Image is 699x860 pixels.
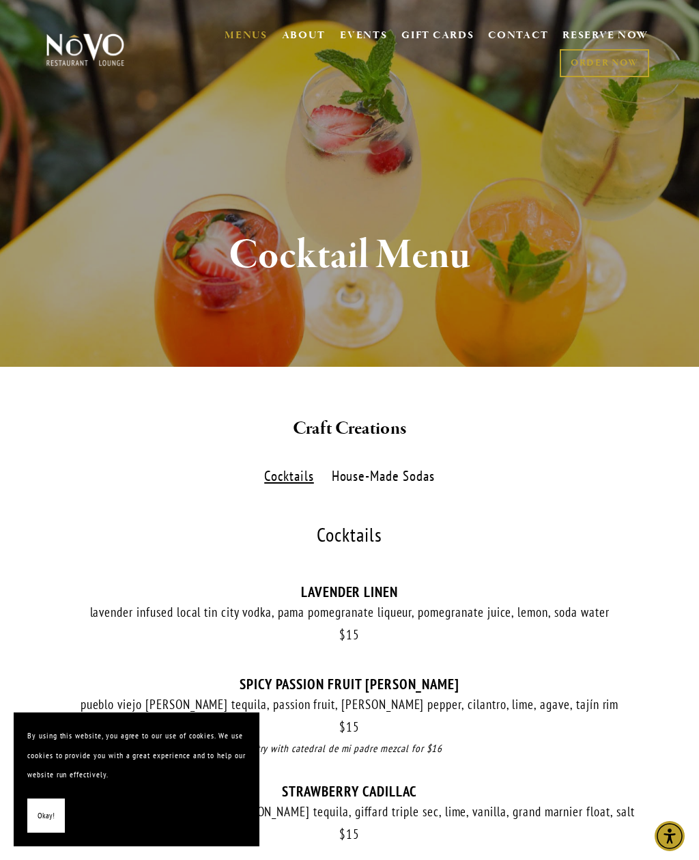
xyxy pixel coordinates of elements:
[62,415,637,443] h2: Craft Creations
[339,626,346,643] span: $
[401,23,474,49] a: GIFT CARDS
[488,23,548,49] a: CONTACT
[27,726,246,785] p: By using this website, you agree to our use of cookies. We use cookies to provide you with a grea...
[655,821,685,851] div: Accessibility Menu
[44,827,655,842] div: 15
[340,29,387,42] a: EVENTS
[44,783,655,800] div: STRAWBERRY CADILLAC
[27,799,65,833] button: Okay!
[282,29,326,42] a: ABOUT
[44,525,655,545] div: Cocktails
[560,49,649,77] a: ORDER NOW
[257,467,321,486] label: Cocktails
[14,712,259,846] section: Cookie banner
[44,741,655,757] div: try with catedral de mi padre mezcal for $16
[44,803,655,820] div: strawberry-infused pueblo viejo [PERSON_NAME] tequila, giffard triple sec, lime, vanilla, grand m...
[44,604,655,621] div: lavender infused local tin city vodka, pama pomegranate liqueur, pomegranate juice, lemon, soda w...
[44,583,655,600] div: LAVENDER LINEN
[44,627,655,643] div: 15
[38,806,55,826] span: Okay!
[44,676,655,693] div: SPICY PASSION FRUIT [PERSON_NAME]
[324,467,442,486] label: House-Made Sodas
[44,696,655,713] div: pueblo viejo [PERSON_NAME] tequila, passion fruit, [PERSON_NAME] pepper, cilantro, lime, agave, t...
[339,826,346,842] span: $
[44,719,655,735] div: 15
[225,29,268,42] a: MENUS
[62,234,637,278] h1: Cocktail Menu
[562,23,648,49] a: RESERVE NOW
[44,33,127,66] img: Novo Restaurant &amp; Lounge
[339,719,346,735] span: $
